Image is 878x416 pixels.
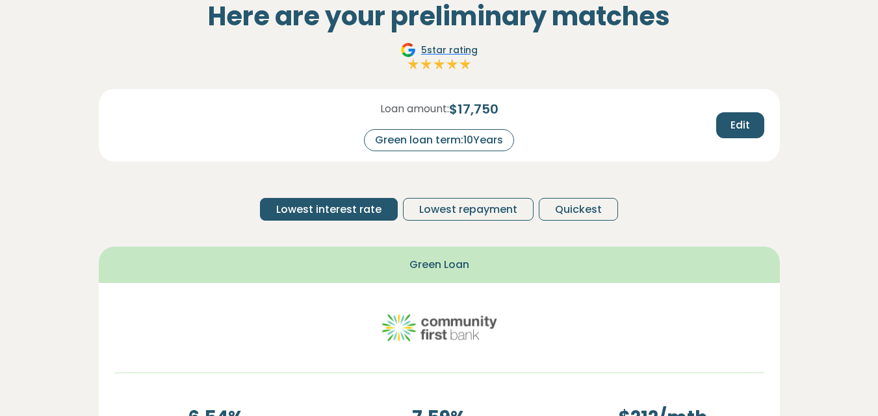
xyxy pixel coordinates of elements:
button: Quickest [539,198,618,221]
button: Lowest interest rate [260,198,398,221]
img: Full star [407,58,420,71]
img: Full star [446,58,459,71]
button: Lowest repayment [403,198,534,221]
div: Green loan term: 10 Years [364,129,514,151]
span: 5 star rating [421,43,478,57]
span: Quickest [555,202,602,217]
button: Edit [716,112,764,138]
span: Loan amount: [380,101,449,117]
img: community-first logo [381,299,498,357]
span: Green Loan [409,257,469,273]
span: Edit [730,117,750,133]
a: Google5star ratingFull starFull starFull starFull starFull star [398,42,480,73]
img: Google [400,42,416,58]
span: Lowest interest rate [276,202,381,217]
span: Lowest repayment [419,202,517,217]
h2: Here are your preliminary matches [99,1,780,32]
img: Full star [420,58,433,71]
span: $ 17,750 [449,99,498,119]
img: Full star [433,58,446,71]
img: Full star [459,58,472,71]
